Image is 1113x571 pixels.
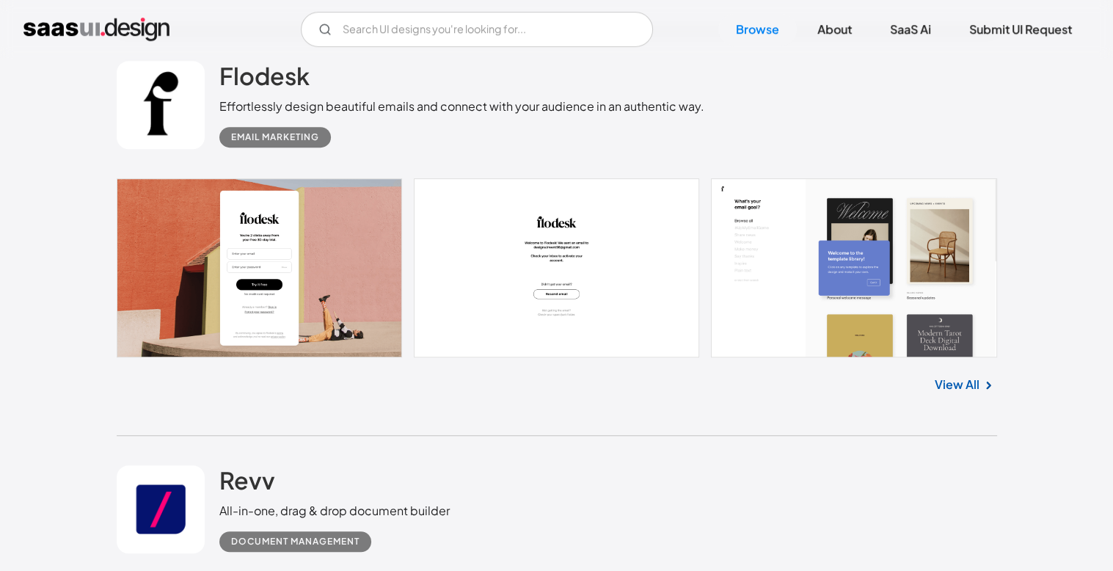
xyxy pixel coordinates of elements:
[219,502,450,520] div: All-in-one, drag & drop document builder
[219,98,704,115] div: Effortlessly design beautiful emails and connect with your audience in an authentic way.
[219,465,275,495] h2: Revv
[718,13,797,46] a: Browse
[800,13,869,46] a: About
[872,13,949,46] a: SaaS Ai
[23,18,169,41] a: home
[952,13,1090,46] a: Submit UI Request
[301,12,653,47] form: Email Form
[231,128,319,146] div: Email Marketing
[219,61,310,98] a: Flodesk
[231,533,360,550] div: Document Management
[219,61,310,90] h2: Flodesk
[935,376,979,393] a: View All
[301,12,653,47] input: Search UI designs you're looking for...
[219,465,275,502] a: Revv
